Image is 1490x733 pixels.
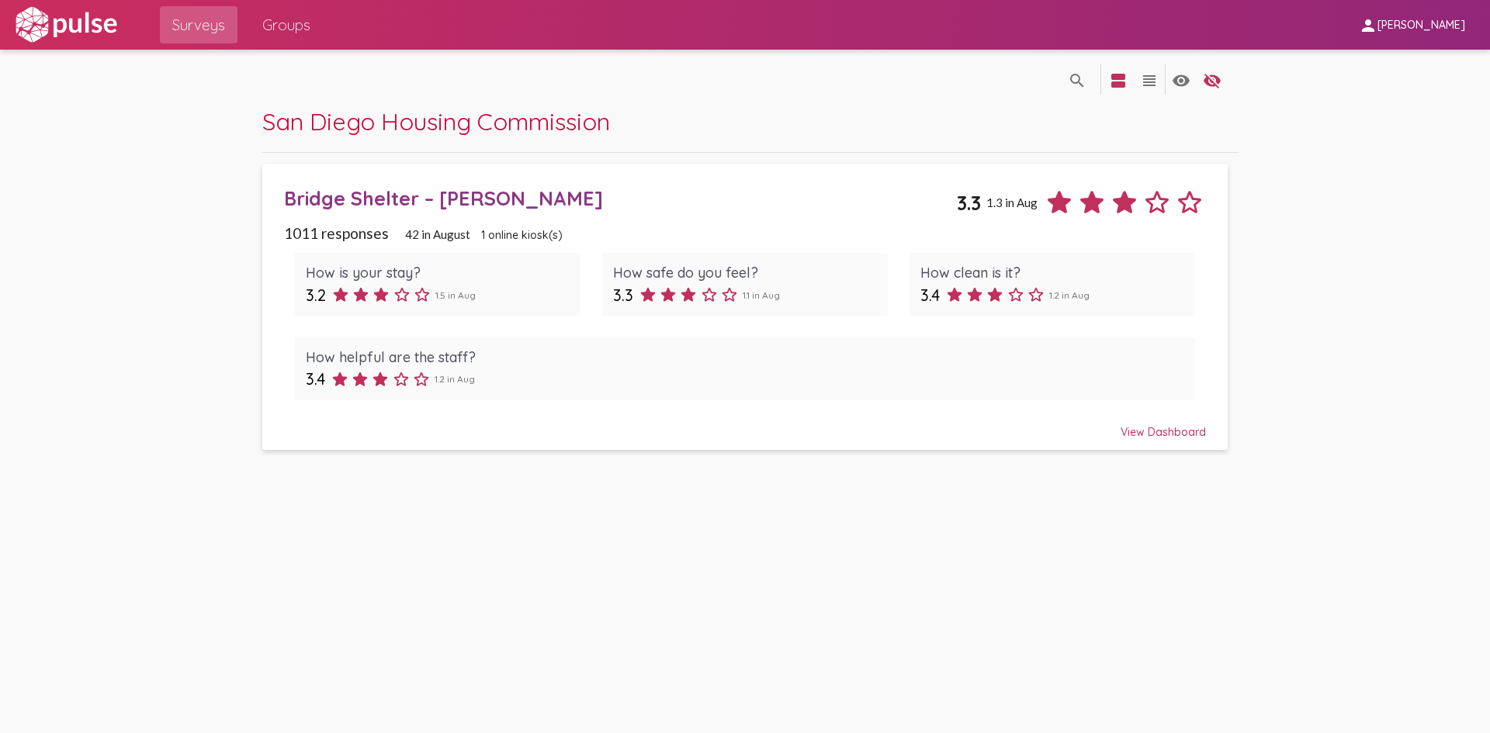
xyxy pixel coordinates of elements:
[1134,64,1165,95] button: language
[435,289,476,301] span: 1.5 in Aug
[262,164,1228,449] a: Bridge Shelter – [PERSON_NAME]3.31.3 in Aug1011 responses42 in August1 online kiosk(s)How is your...
[284,186,957,210] div: Bridge Shelter – [PERSON_NAME]
[435,373,475,385] span: 1.2 in Aug
[613,264,877,282] div: How safe do you feel?
[920,264,1184,282] div: How clean is it?
[1166,64,1197,95] button: language
[1197,64,1228,95] button: language
[1068,71,1086,90] mat-icon: language
[1172,71,1190,90] mat-icon: language
[306,285,326,305] span: 3.2
[306,348,1184,366] div: How helpful are the staff?
[172,11,225,39] span: Surveys
[160,6,237,43] a: Surveys
[1377,19,1465,33] span: [PERSON_NAME]
[405,227,470,241] span: 42 in August
[306,369,325,389] span: 3.4
[1109,71,1128,90] mat-icon: language
[1359,16,1377,35] mat-icon: person
[1062,64,1093,95] button: language
[481,228,563,242] span: 1 online kiosk(s)
[1203,71,1221,90] mat-icon: language
[250,6,323,43] a: Groups
[743,289,780,301] span: 1.1 in Aug
[12,5,120,44] img: white-logo.svg
[986,195,1038,209] span: 1.3 in Aug
[284,224,389,242] span: 1011 responses
[613,285,633,305] span: 3.3
[1103,64,1134,95] button: language
[284,411,1206,439] div: View Dashboard
[1346,10,1478,39] button: [PERSON_NAME]
[957,191,981,215] span: 3.3
[306,264,570,282] div: How is your stay?
[1140,71,1159,90] mat-icon: language
[1049,289,1090,301] span: 1.2 in Aug
[920,285,940,305] span: 3.4
[262,106,610,137] span: San Diego Housing Commission
[262,11,310,39] span: Groups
